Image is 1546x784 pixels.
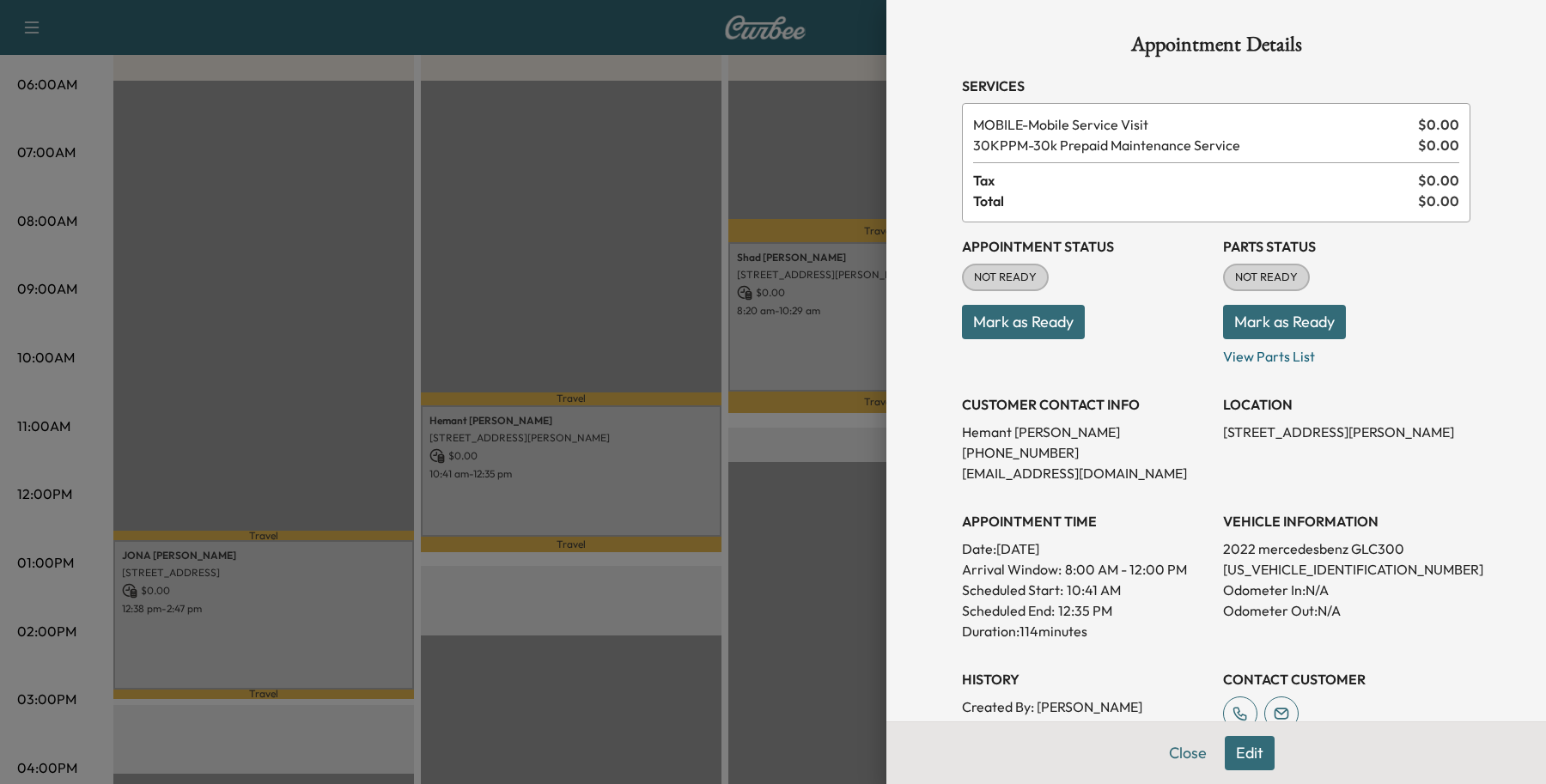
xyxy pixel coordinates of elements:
[1058,600,1112,621] p: 12:35 PM
[1223,538,1470,559] p: 2022 mercedesbenz GLC300
[962,600,1055,621] p: Scheduled End:
[1158,736,1218,770] button: Close
[973,114,1411,135] span: Mobile Service Visit
[962,696,1209,717] p: Created By : [PERSON_NAME]
[1065,559,1187,580] span: 8:00 AM - 12:00 PM
[1225,269,1308,286] span: NOT READY
[1223,236,1470,257] h3: Parts Status
[1223,600,1470,621] p: Odometer Out: N/A
[1223,305,1346,339] button: Mark as Ready
[973,191,1418,211] span: Total
[1223,669,1470,690] h3: CONTACT CUSTOMER
[962,559,1209,580] p: Arrival Window:
[962,394,1209,415] h3: CUSTOMER CONTACT INFO
[973,135,1411,155] span: 30k Prepaid Maintenance Service
[1225,736,1275,770] button: Edit
[1418,114,1459,135] span: $ 0.00
[962,538,1209,559] p: Date: [DATE]
[962,580,1063,600] p: Scheduled Start:
[962,305,1085,339] button: Mark as Ready
[962,463,1209,483] p: [EMAIL_ADDRESS][DOMAIN_NAME]
[973,170,1418,191] span: Tax
[962,76,1470,96] h3: Services
[962,669,1209,690] h3: History
[962,717,1209,738] p: Created At : [DATE] 11:47:49 AM
[962,442,1209,463] p: [PHONE_NUMBER]
[962,511,1209,532] h3: APPOINTMENT TIME
[962,422,1209,442] p: Hemant [PERSON_NAME]
[1418,170,1459,191] span: $ 0.00
[964,269,1047,286] span: NOT READY
[1067,580,1121,600] p: 10:41 AM
[1223,580,1470,600] p: Odometer In: N/A
[1223,394,1470,415] h3: LOCATION
[962,236,1209,257] h3: Appointment Status
[962,621,1209,641] p: Duration: 114 minutes
[1418,191,1459,211] span: $ 0.00
[1223,559,1470,580] p: [US_VEHICLE_IDENTIFICATION_NUMBER]
[1418,135,1459,155] span: $ 0.00
[1223,339,1470,367] p: View Parts List
[1223,511,1470,532] h3: VEHICLE INFORMATION
[1223,422,1470,442] p: [STREET_ADDRESS][PERSON_NAME]
[962,34,1470,62] h1: Appointment Details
